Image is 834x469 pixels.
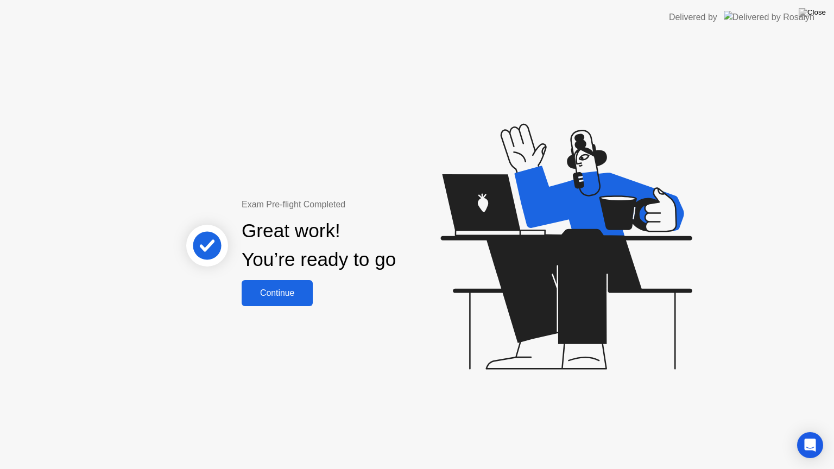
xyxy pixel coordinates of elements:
[242,217,396,274] div: Great work! You’re ready to go
[669,11,717,24] div: Delivered by
[242,198,466,211] div: Exam Pre-flight Completed
[242,280,313,306] button: Continue
[799,8,826,17] img: Close
[724,11,814,23] img: Delivered by Rosalyn
[245,288,309,298] div: Continue
[797,432,823,458] div: Open Intercom Messenger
